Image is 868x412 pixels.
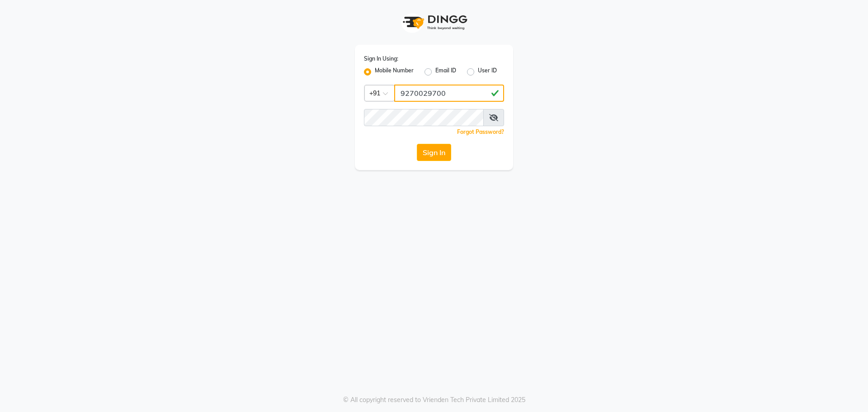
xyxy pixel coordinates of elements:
label: Mobile Number [375,66,414,77]
label: Sign In Using: [364,55,398,63]
input: Username [364,109,484,126]
label: Email ID [435,66,456,77]
button: Sign In [417,144,451,161]
label: User ID [478,66,497,77]
input: Username [394,85,504,102]
img: logo1.svg [398,9,470,36]
a: Forgot Password? [457,128,504,135]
